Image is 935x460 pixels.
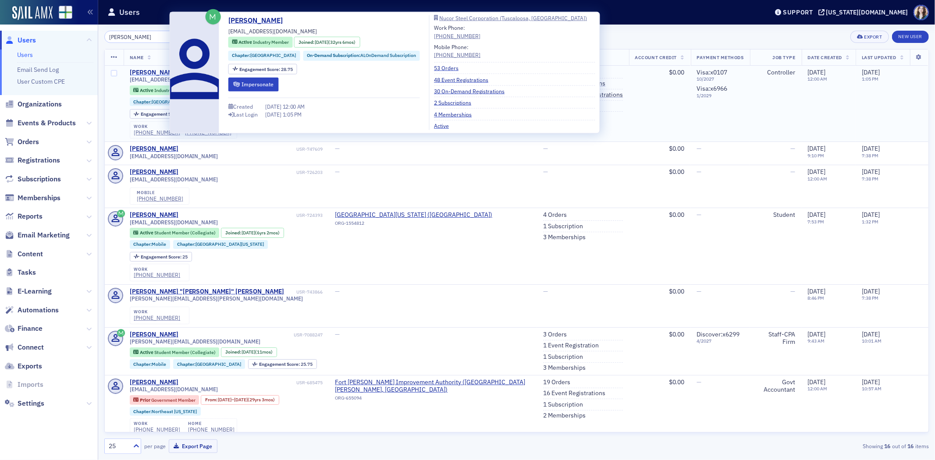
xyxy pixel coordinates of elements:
div: Nucor Steel Corporation (Tuscaloosa, [GEOGRAPHIC_DATA]) [439,16,587,21]
time: 7:38 PM [862,295,878,301]
a: View Homepage [53,6,72,21]
span: Industry Member [154,87,190,93]
span: Memberships [18,193,60,203]
div: 25.75 [259,362,313,367]
a: Nucor Steel Corporation (Tuscaloosa, [GEOGRAPHIC_DATA]) [434,15,595,21]
span: [DATE] [265,111,283,118]
span: — [791,287,796,295]
a: 3 Memberships [543,364,586,372]
div: [PHONE_NUMBER] [134,272,180,278]
a: [PHONE_NUMBER] [134,315,180,321]
a: Fort [PERSON_NAME] Improvement Authority ([GEOGRAPHIC_DATA][PERSON_NAME], [GEOGRAPHIC_DATA]) [335,379,531,394]
label: per page [144,442,166,450]
span: Joined : [225,230,242,236]
a: 30 On-Demand Registrations [434,87,511,95]
span: [DATE] [808,168,826,176]
time: 12:00 AM [808,386,828,392]
a: Active [434,122,455,130]
span: Registrations [18,156,60,165]
a: E-Learning [5,287,52,296]
span: — [697,378,702,386]
a: Active Student Member (Collegiate) [133,349,215,355]
a: [PHONE_NUMBER] [434,51,480,59]
div: Mobile Phone: [434,43,480,59]
div: Created [233,104,253,109]
span: 1:05 PM [283,111,302,118]
span: [DATE] [862,145,880,152]
span: Email Marketing [18,230,70,240]
a: [PERSON_NAME] [130,211,178,219]
time: 9:43 AM [808,338,825,344]
span: Active [238,39,253,45]
a: Email Marketing [5,230,70,240]
div: Engagement Score: 28.75 [228,64,297,74]
a: User Custom CPE [17,78,65,85]
a: [PERSON_NAME] [130,331,178,339]
div: ORG-655094 [335,395,531,404]
div: [US_STATE][DOMAIN_NAME] [826,8,908,16]
span: Content [18,249,43,259]
a: Users [5,35,36,45]
a: SailAMX [12,6,53,20]
a: 53 Orders [434,64,465,72]
button: Impersonate [228,78,279,91]
span: Settings [18,399,44,408]
span: Industry Member [253,39,289,45]
div: [PERSON_NAME] [130,168,178,176]
span: [DATE] [242,349,255,355]
span: Chapter : [177,241,196,247]
div: [PERSON_NAME] [130,69,178,77]
span: Subscriptions [18,174,61,184]
div: home [188,421,235,426]
span: Engagement Score : [239,66,281,72]
div: USR-747609 [180,146,323,152]
span: [PERSON_NAME][EMAIL_ADDRESS][PERSON_NAME][DOMAIN_NAME] [130,295,303,302]
a: 4 Memberships [434,110,478,118]
a: Chapter:[GEOGRAPHIC_DATA] [232,52,296,59]
time: 7:53 PM [808,219,825,225]
time: 7:38 PM [862,152,878,159]
span: [EMAIL_ADDRESS][DOMAIN_NAME] [130,176,218,183]
div: Work Phone: [434,24,480,40]
span: Fort Payne Improvement Authority (Fort Payne, AL) [335,379,531,394]
span: — [335,168,340,176]
a: [PHONE_NUMBER] [137,195,183,202]
div: Support [783,8,813,16]
span: — [543,168,548,176]
span: 1 / 2029 [697,93,744,99]
strong: 16 [906,442,915,450]
span: Users [18,35,36,45]
a: [PHONE_NUMBER] [134,426,180,433]
span: Chapter : [177,361,196,367]
div: Joined: 1993-03-04 00:00:00 [294,37,360,48]
div: – (29yrs 3mos) [218,397,275,403]
span: [DATE] [862,330,880,338]
span: Date Created [808,54,842,60]
a: Subscriptions [5,174,61,184]
div: [PHONE_NUMBER] [434,32,480,39]
a: [PERSON_NAME] [228,15,289,26]
span: [EMAIL_ADDRESS][DOMAIN_NAME] [228,27,317,35]
a: Active Industry Member [232,39,288,46]
span: — [335,330,340,338]
a: Chapter:[GEOGRAPHIC_DATA] [133,99,197,105]
span: — [335,287,340,295]
span: Payment Methods [697,54,744,60]
a: [PERSON_NAME] "[PERSON_NAME]" [PERSON_NAME] [130,288,284,296]
div: Engagement Score: 25.75 [248,359,317,369]
div: [PHONE_NUMBER] [188,426,235,433]
a: [PERSON_NAME] [130,145,178,153]
span: Active [140,349,154,355]
button: Export [850,31,889,43]
div: Chapter: [173,240,268,249]
span: — [697,211,702,219]
span: Chapter : [232,52,250,58]
a: 19 Orders [543,379,570,386]
div: 25 [141,255,188,259]
span: [DATE] [808,287,826,295]
span: Finance [18,324,43,333]
span: Joined : [225,349,242,355]
span: 10 / 2027 [697,76,744,82]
